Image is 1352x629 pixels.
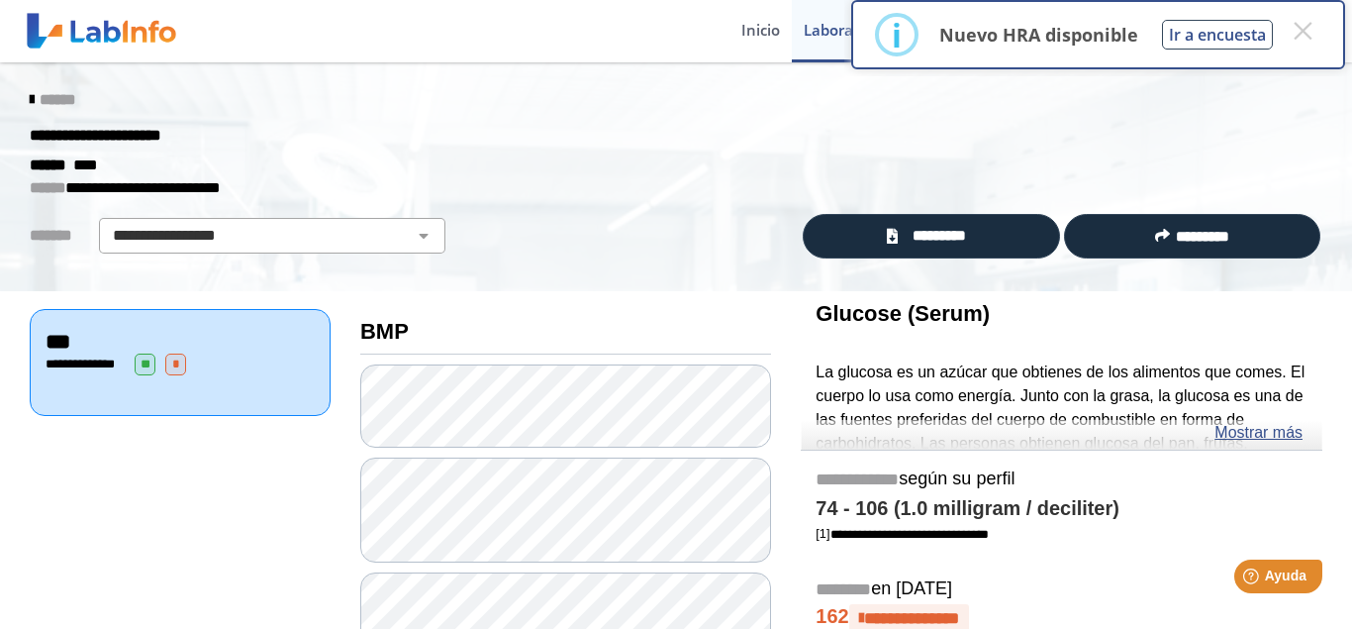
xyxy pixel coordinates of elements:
button: Ir a encuesta [1162,20,1273,50]
button: Close this dialog [1285,13,1320,49]
h5: según su perfil [816,469,1307,491]
p: La glucosa es un azúcar que obtienes de los alimentos que comes. El cuerpo lo usa como energía. J... [816,361,1307,550]
b: Glucose (Serum) [816,301,990,326]
p: Nuevo HRA disponible [939,23,1138,47]
h5: en [DATE] [816,578,1307,601]
div: i [892,17,902,52]
iframe: Help widget launcher [1176,552,1330,607]
a: [1] [816,526,988,541]
a: Mostrar más [1214,421,1303,445]
b: BMP [360,319,409,344]
h4: 74 - 106 (1.0 milligram / deciliter) [816,497,1307,521]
